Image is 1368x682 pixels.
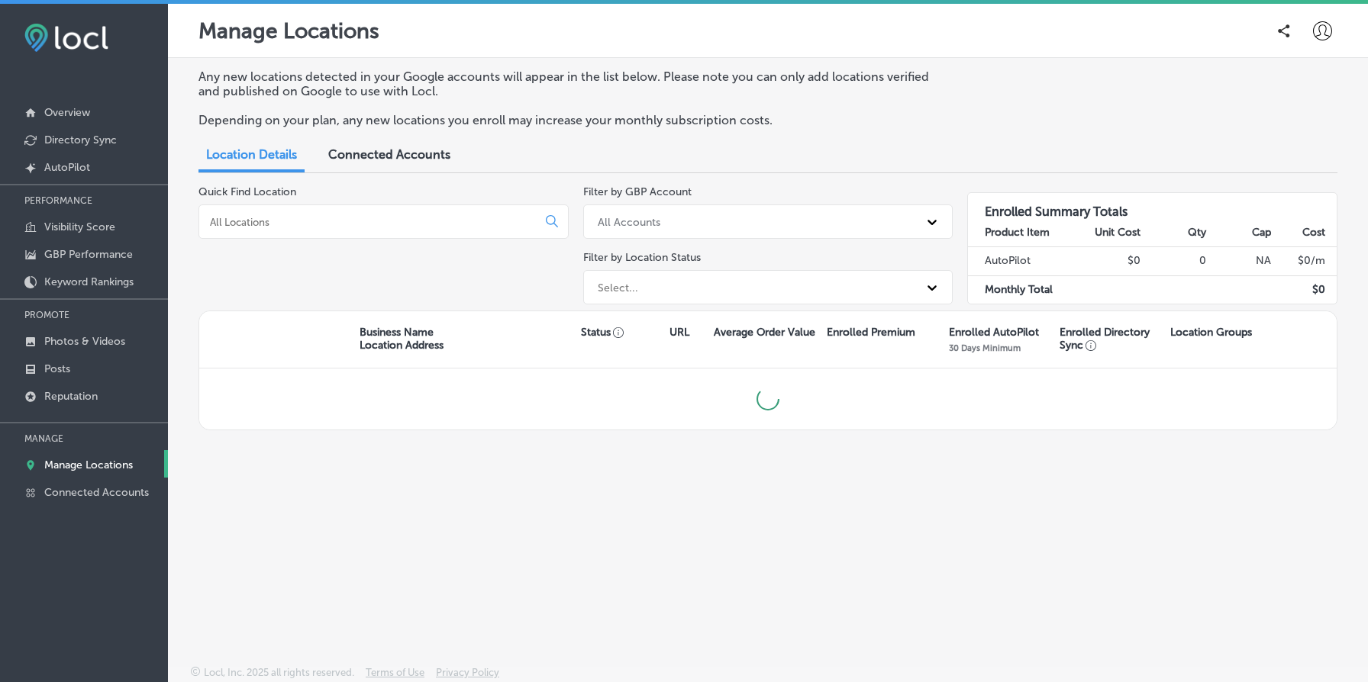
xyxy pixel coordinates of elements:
p: Depending on your plan, any new locations you enroll may increase your monthly subscription costs. [198,113,939,127]
span: Connected Accounts [328,147,450,162]
p: Reputation [44,390,98,403]
h3: Enrolled Summary Totals [968,193,1337,219]
p: Photos & Videos [44,335,125,348]
p: 30 Days Minimum [949,343,1021,353]
td: $ 0 /m [1272,247,1337,275]
td: 0 [1141,247,1206,275]
p: Posts [44,362,70,375]
p: Location Groups [1170,326,1252,339]
td: $0 [1076,247,1141,275]
div: Select... [598,281,638,294]
p: Enrolled Directory Sync [1060,326,1163,352]
p: Manage Locations [44,458,133,471]
p: Enrolled Premium [827,326,915,339]
td: $ 0 [1272,275,1337,304]
p: Manage Locations [198,18,379,43]
p: Average Order Value [714,326,815,339]
p: Overview [44,106,90,119]
div: All Accounts [598,215,660,228]
p: GBP Performance [44,248,133,261]
p: Directory Sync [44,134,117,146]
p: Locl, Inc. 2025 all rights reserved. [204,667,354,678]
p: Business Name Location Address [360,326,444,352]
p: URL [669,326,689,339]
p: Connected Accounts [44,486,149,499]
img: fda3e92497d09a02dc62c9cd864e3231.png [24,24,108,52]
p: Enrolled AutoPilot [949,326,1039,339]
td: Monthly Total [968,275,1076,304]
p: Any new locations detected in your Google accounts will appear in the list below. Please note you... [198,69,939,98]
label: Filter by Location Status [583,251,701,264]
p: AutoPilot [44,161,90,174]
th: Cost [1272,219,1337,247]
label: Filter by GBP Account [583,185,692,198]
label: Quick Find Location [198,185,296,198]
span: Location Details [206,147,297,162]
th: Cap [1207,219,1272,247]
th: Qty [1141,219,1206,247]
input: All Locations [208,215,534,229]
p: Keyword Rankings [44,275,134,288]
td: NA [1207,247,1272,275]
strong: Product Item [985,226,1050,239]
p: Status [581,326,669,339]
p: Visibility Score [44,220,115,233]
td: AutoPilot [968,247,1076,275]
th: Unit Cost [1076,219,1141,247]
